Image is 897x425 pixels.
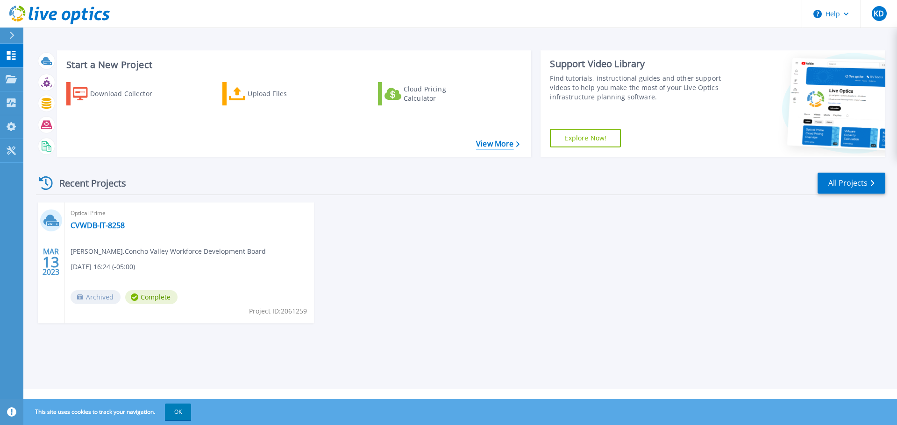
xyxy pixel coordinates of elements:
[71,290,121,304] span: Archived
[249,306,307,316] span: Project ID: 2061259
[165,404,191,420] button: OK
[71,208,308,218] span: Optical Prime
[874,10,884,17] span: KD
[36,172,139,195] div: Recent Projects
[550,129,621,147] a: Explore Now!
[43,258,59,266] span: 13
[222,82,327,105] a: Upload Files
[66,60,520,70] h3: Start a New Project
[26,404,191,420] span: This site uses cookies to track your navigation.
[818,173,885,194] a: All Projects
[66,82,171,105] a: Download Collector
[404,84,478,103] div: Cloud Pricing Calculator
[476,139,520,148] a: View More
[71,262,135,272] span: [DATE] 16:24 (-05:00)
[125,290,178,304] span: Complete
[378,82,482,105] a: Cloud Pricing Calculator
[550,58,726,70] div: Support Video Library
[42,245,60,279] div: MAR 2023
[71,246,266,257] span: [PERSON_NAME] , Concho Valley Workforce Development Board
[90,84,165,103] div: Download Collector
[248,84,322,103] div: Upload Files
[71,221,125,230] a: CVWDB-IT-8258
[550,74,726,102] div: Find tutorials, instructional guides and other support videos to help you make the most of your L...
